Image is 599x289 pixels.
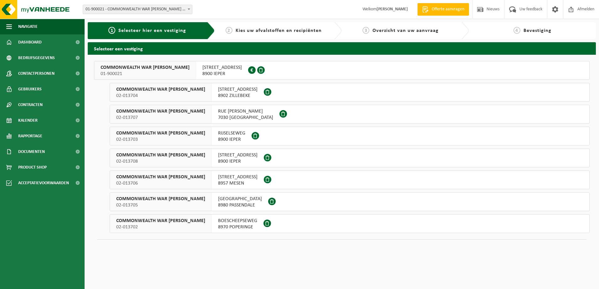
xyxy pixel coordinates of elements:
[116,218,205,224] span: COMMONWEALTH WAR [PERSON_NAME]
[110,170,590,189] button: COMMONWEALTH WAR [PERSON_NAME] 02-013706 [STREET_ADDRESS]8957 MESEN
[18,19,38,34] span: Navigatie
[18,50,55,66] span: Bedrijfsgegevens
[83,5,192,14] span: 01-900021 - COMMONWEALTH WAR GRAVES - IEPER
[218,114,273,121] span: 7030 [GEOGRAPHIC_DATA]
[116,180,205,186] span: 02-013706
[116,202,205,208] span: 02-013705
[116,130,205,136] span: COMMONWEALTH WAR [PERSON_NAME]
[218,152,258,158] span: [STREET_ADDRESS]
[110,149,590,167] button: COMMONWEALTH WAR [PERSON_NAME] 02-013708 [STREET_ADDRESS]8900 IEPER
[218,136,245,143] span: 8900 IEPER
[202,64,242,71] span: [STREET_ADDRESS]
[110,83,590,102] button: COMMONWEALTH WAR [PERSON_NAME] 02-013704 [STREET_ADDRESS]8902 ZILLEBEKE
[116,174,205,180] span: COMMONWEALTH WAR [PERSON_NAME]
[110,192,590,211] button: COMMONWEALTH WAR [PERSON_NAME] 02-013705 [GEOGRAPHIC_DATA]8980 PASSENDALE
[116,108,205,114] span: COMMONWEALTH WAR [PERSON_NAME]
[202,71,242,77] span: 8900 IEPER
[417,3,469,16] a: Offerte aanvragen
[218,224,257,230] span: 8970 POPERINGE
[108,27,115,34] span: 1
[110,214,590,233] button: COMMONWEALTH WAR [PERSON_NAME] 02-013702 BOESCHEEPSEWEG8970 POPERINGE
[18,113,38,128] span: Kalender
[513,27,520,34] span: 4
[116,93,205,99] span: 02-013704
[118,28,186,33] span: Selecteer hier een vestiging
[226,27,232,34] span: 2
[218,174,258,180] span: [STREET_ADDRESS]
[18,128,42,144] span: Rapportage
[218,130,245,136] span: RIJSELSEWEG
[218,180,258,186] span: 8957 MESEN
[372,28,439,33] span: Overzicht van uw aanvraag
[110,127,590,145] button: COMMONWEALTH WAR [PERSON_NAME] 02-013703 RIJSELSEWEG8900 IEPER
[18,175,69,191] span: Acceptatievoorwaarden
[236,28,322,33] span: Kies uw afvalstoffen en recipiënten
[523,28,551,33] span: Bevestiging
[218,196,262,202] span: [GEOGRAPHIC_DATA]
[18,144,45,160] span: Documenten
[218,108,273,114] span: RUE [PERSON_NAME]
[116,158,205,165] span: 02-013708
[110,105,590,124] button: COMMONWEALTH WAR [PERSON_NAME] 02-013707 RUE [PERSON_NAME]7030 [GEOGRAPHIC_DATA]
[116,114,205,121] span: 02-013707
[362,27,369,34] span: 3
[88,42,596,54] h2: Selecteer een vestiging
[116,86,205,93] span: COMMONWEALTH WAR [PERSON_NAME]
[101,71,190,77] span: 01-900021
[116,196,205,202] span: COMMONWEALTH WAR [PERSON_NAME]
[218,218,257,224] span: BOESCHEEPSEWEG
[18,34,42,50] span: Dashboard
[101,64,190,71] span: COMMONWEALTH WAR [PERSON_NAME]
[18,160,47,175] span: Product Shop
[218,93,258,99] span: 8902 ZILLEBEKE
[18,97,43,113] span: Contracten
[377,7,408,12] strong: [PERSON_NAME]
[116,224,205,230] span: 02-013702
[218,202,262,208] span: 8980 PASSENDALE
[218,158,258,165] span: 8900 IEPER
[218,86,258,93] span: [STREET_ADDRESS]
[116,136,205,143] span: 02-013703
[430,6,466,13] span: Offerte aanvragen
[18,81,42,97] span: Gebruikers
[116,152,205,158] span: COMMONWEALTH WAR [PERSON_NAME]
[94,61,590,80] button: COMMONWEALTH WAR [PERSON_NAME] 01-900021 [STREET_ADDRESS]8900 IEPER
[18,66,55,81] span: Contactpersonen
